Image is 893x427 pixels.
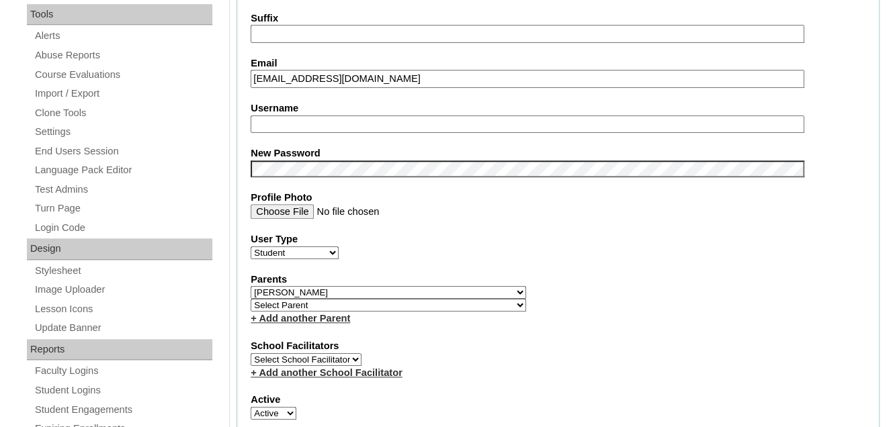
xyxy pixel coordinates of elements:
label: User Type [251,232,865,246]
a: Test Admins [34,181,212,198]
label: Email [251,56,865,70]
div: Reports [27,339,212,361]
label: School Facilitators [251,339,865,353]
a: Language Pack Editor [34,162,212,179]
a: Alerts [34,28,212,44]
a: Clone Tools [34,105,212,122]
label: Profile Photo [251,191,865,205]
label: New Password [251,146,865,160]
a: + Add another School Facilitator [251,367,402,378]
label: Username [251,101,865,115]
a: Settings [34,124,212,140]
a: End Users Session [34,143,212,160]
a: Update Banner [34,320,212,336]
label: Parents [251,273,865,287]
div: Design [27,238,212,260]
label: Active [251,393,865,407]
div: Tools [27,4,212,26]
a: Student Logins [34,382,212,399]
a: Student Engagements [34,401,212,418]
label: Suffix [251,11,865,26]
a: Stylesheet [34,263,212,279]
a: Course Evaluations [34,66,212,83]
a: Import / Export [34,85,212,102]
a: Turn Page [34,200,212,217]
a: Image Uploader [34,281,212,298]
a: Abuse Reports [34,47,212,64]
a: Lesson Icons [34,301,212,318]
a: Login Code [34,220,212,236]
a: Faculty Logins [34,363,212,379]
a: + Add another Parent [251,313,350,324]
